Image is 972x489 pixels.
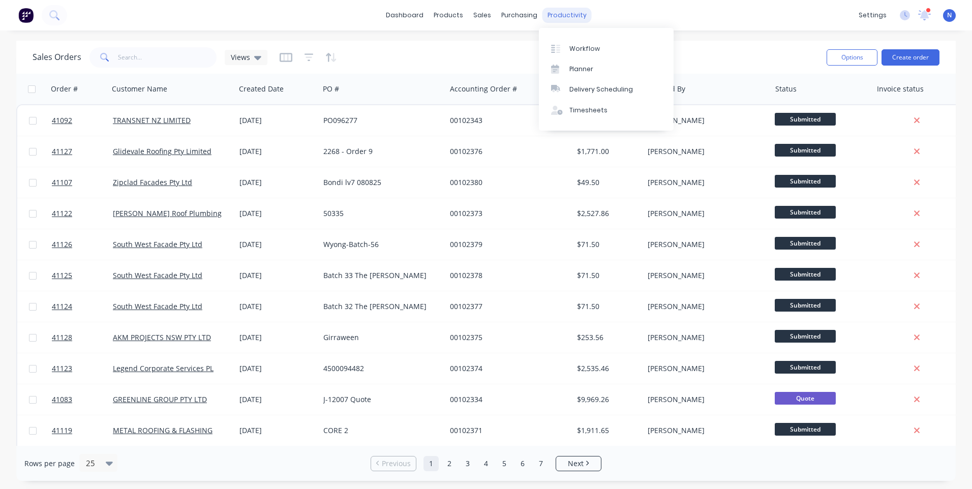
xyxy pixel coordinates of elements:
[52,136,113,167] a: 41127
[52,363,72,374] span: 41123
[239,177,315,188] div: [DATE]
[854,8,892,23] div: settings
[33,52,81,62] h1: Sales Orders
[239,394,315,405] div: [DATE]
[775,268,836,281] span: Submitted
[52,291,113,322] a: 41124
[648,363,761,374] div: [PERSON_NAME]
[239,301,315,312] div: [DATE]
[569,106,607,115] div: Timesheets
[52,167,113,198] a: 41107
[323,270,436,281] div: Batch 33 The [PERSON_NAME]
[577,425,636,436] div: $1,911.65
[239,270,315,281] div: [DATE]
[648,208,761,219] div: [PERSON_NAME]
[450,301,563,312] div: 00102377
[239,146,315,157] div: [DATE]
[496,8,542,23] div: purchasing
[648,425,761,436] div: [PERSON_NAME]
[775,175,836,188] span: Submitted
[24,459,75,469] span: Rows per page
[468,8,496,23] div: sales
[577,208,636,219] div: $2,527.86
[577,146,636,157] div: $1,771.00
[577,332,636,343] div: $253.56
[450,425,563,436] div: 00102371
[52,229,113,260] a: 41126
[577,394,636,405] div: $9,969.26
[118,47,217,68] input: Search...
[113,208,222,218] a: [PERSON_NAME] Roof Plumbing
[648,332,761,343] div: [PERSON_NAME]
[323,208,436,219] div: 50335
[323,301,436,312] div: Batch 32 The [PERSON_NAME]
[52,239,72,250] span: 41126
[52,415,113,446] a: 41119
[382,459,411,469] span: Previous
[775,237,836,250] span: Submitted
[648,270,761,281] div: [PERSON_NAME]
[775,113,836,126] span: Submitted
[323,239,436,250] div: Wyong-Batch-56
[497,456,512,471] a: Page 5
[52,146,72,157] span: 41127
[450,208,563,219] div: 00102373
[323,332,436,343] div: Girraween
[239,425,315,436] div: [DATE]
[442,456,457,471] a: Page 2
[648,115,761,126] div: [PERSON_NAME]
[52,322,113,353] a: 41128
[51,84,78,94] div: Order #
[239,208,315,219] div: [DATE]
[323,146,436,157] div: 2268 - Order 9
[648,146,761,157] div: [PERSON_NAME]
[323,84,339,94] div: PO #
[52,394,72,405] span: 41083
[52,260,113,291] a: 41125
[539,38,674,58] a: Workflow
[239,84,284,94] div: Created Date
[52,332,72,343] span: 41128
[113,394,207,404] a: GREENLINE GROUP PTY LTD
[239,332,315,343] div: [DATE]
[450,177,563,188] div: 00102380
[827,49,877,66] button: Options
[113,115,191,125] a: TRANSNET NZ LIMITED
[775,330,836,343] span: Submitted
[113,425,212,435] a: METAL ROOFING & FLASHING
[113,177,192,187] a: Zipclad Facades Pty Ltd
[450,270,563,281] div: 00102378
[113,270,202,280] a: South West Facade Pty Ltd
[239,363,315,374] div: [DATE]
[52,353,113,384] a: 41123
[775,423,836,436] span: Submitted
[429,8,468,23] div: products
[113,363,214,373] a: Legend Corporate Services PL
[577,301,636,312] div: $71.50
[381,8,429,23] a: dashboard
[18,8,34,23] img: Factory
[775,144,836,157] span: Submitted
[577,177,636,188] div: $49.50
[52,208,72,219] span: 41122
[239,115,315,126] div: [DATE]
[450,332,563,343] div: 00102375
[323,177,436,188] div: Bondi lv7 080825
[460,456,475,471] a: Page 3
[450,394,563,405] div: 00102334
[533,456,549,471] a: Page 7
[113,146,211,156] a: Glidevale Roofing Pty Limited
[52,270,72,281] span: 41125
[52,105,113,136] a: 41092
[113,332,211,342] a: AKM PROJECTS NSW PTY LTD
[882,49,939,66] button: Create order
[568,459,584,469] span: Next
[323,425,436,436] div: CORE 2
[113,301,202,311] a: South West Facade Pty Ltd
[775,361,836,374] span: Submitted
[52,198,113,229] a: 41122
[648,394,761,405] div: [PERSON_NAME]
[113,239,202,249] a: South West Facade Pty Ltd
[648,177,761,188] div: [PERSON_NAME]
[52,301,72,312] span: 41124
